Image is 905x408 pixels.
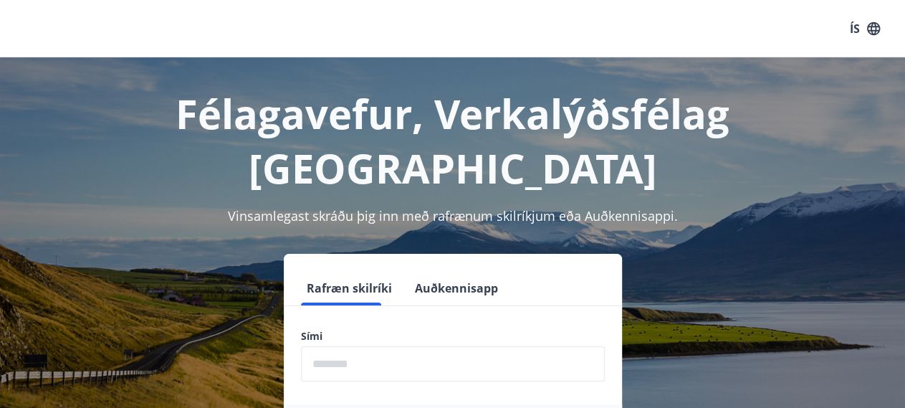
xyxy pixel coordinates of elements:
label: Sími [301,329,605,343]
h1: Félagavefur, Verkalýðsfélag [GEOGRAPHIC_DATA] [17,86,888,195]
button: Rafræn skilríki [301,271,398,305]
span: Vinsamlegast skráðu þig inn með rafrænum skilríkjum eða Auðkennisappi. [228,207,678,224]
button: ÍS [842,16,888,42]
button: Auðkennisapp [409,271,504,305]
